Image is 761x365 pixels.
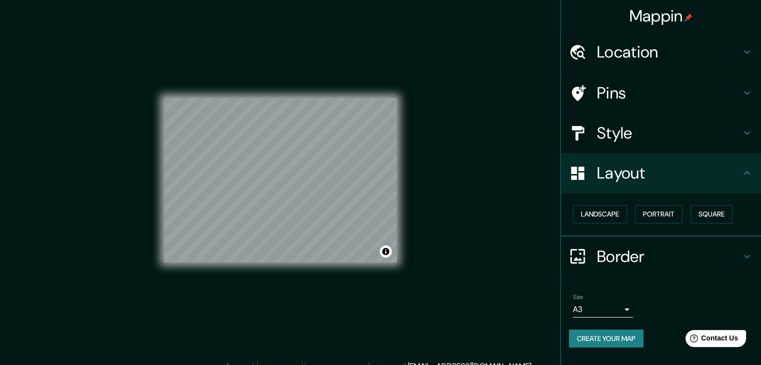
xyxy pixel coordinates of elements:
div: Border [561,236,761,276]
h4: Location [597,42,741,62]
h4: Mappin [629,6,693,26]
div: Location [561,32,761,72]
label: Size [573,292,583,301]
h4: Pins [597,83,741,103]
div: Style [561,113,761,153]
canvas: Map [164,98,397,262]
h4: Layout [597,163,741,183]
button: Toggle attribution [380,245,392,257]
div: Pins [561,73,761,113]
button: Create your map [569,329,643,348]
img: pin-icon.png [684,13,692,21]
iframe: Help widget launcher [672,326,750,354]
h4: Border [597,246,741,266]
h4: Style [597,123,741,143]
button: Portrait [635,205,682,223]
button: Landscape [573,205,627,223]
div: Layout [561,153,761,193]
div: A3 [573,301,633,317]
button: Square [690,205,732,223]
